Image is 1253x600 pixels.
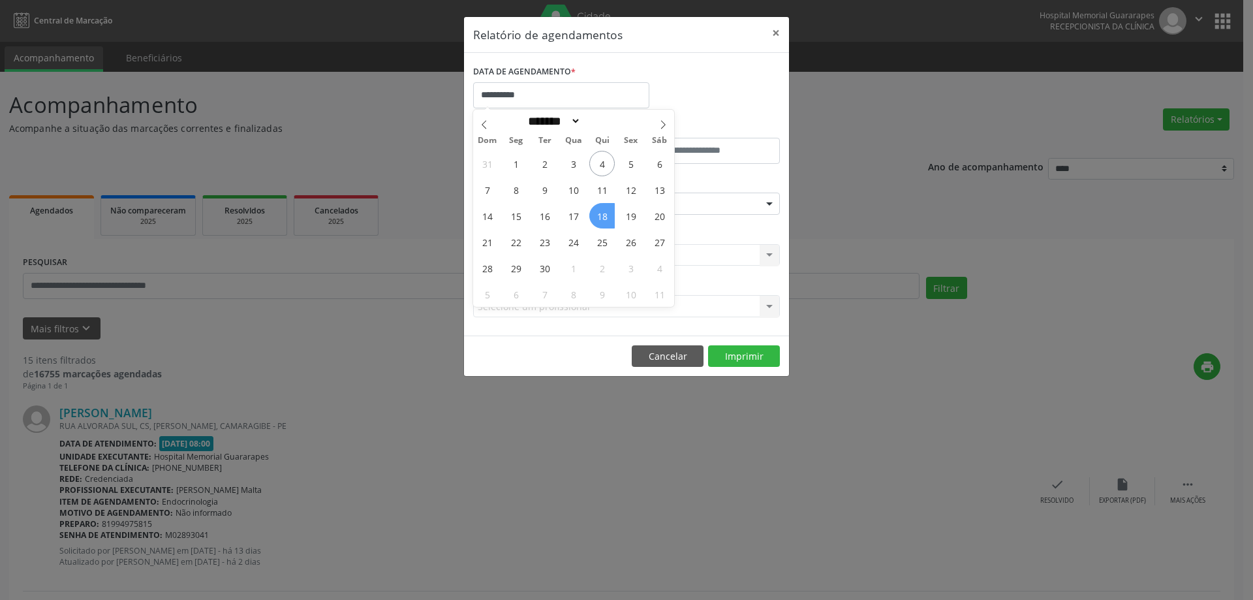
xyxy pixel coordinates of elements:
[630,118,780,138] label: ATÉ
[589,281,615,307] span: Outubro 9, 2025
[561,281,586,307] span: Outubro 8, 2025
[561,177,586,202] span: Setembro 10, 2025
[474,151,500,176] span: Agosto 31, 2025
[502,136,531,145] span: Seg
[647,229,672,255] span: Setembro 27, 2025
[473,26,623,43] h5: Relatório de agendamentos
[474,203,500,229] span: Setembro 14, 2025
[617,136,645,145] span: Sex
[647,177,672,202] span: Setembro 13, 2025
[532,151,557,176] span: Setembro 2, 2025
[531,136,559,145] span: Ter
[589,177,615,202] span: Setembro 11, 2025
[561,255,586,281] span: Outubro 1, 2025
[618,255,643,281] span: Outubro 3, 2025
[708,345,780,368] button: Imprimir
[647,281,672,307] span: Outubro 11, 2025
[532,255,557,281] span: Setembro 30, 2025
[561,229,586,255] span: Setembro 24, 2025
[503,203,529,229] span: Setembro 15, 2025
[473,136,502,145] span: Dom
[618,203,643,229] span: Setembro 19, 2025
[532,229,557,255] span: Setembro 23, 2025
[474,229,500,255] span: Setembro 21, 2025
[503,281,529,307] span: Outubro 6, 2025
[632,345,704,368] button: Cancelar
[503,177,529,202] span: Setembro 8, 2025
[589,229,615,255] span: Setembro 25, 2025
[618,281,643,307] span: Outubro 10, 2025
[588,136,617,145] span: Qui
[474,177,500,202] span: Setembro 7, 2025
[581,114,624,128] input: Year
[503,151,529,176] span: Setembro 1, 2025
[618,151,643,176] span: Setembro 5, 2025
[589,203,615,229] span: Setembro 18, 2025
[561,151,586,176] span: Setembro 3, 2025
[473,62,576,82] label: DATA DE AGENDAMENTO
[647,255,672,281] span: Outubro 4, 2025
[474,281,500,307] span: Outubro 5, 2025
[503,255,529,281] span: Setembro 29, 2025
[647,151,672,176] span: Setembro 6, 2025
[559,136,588,145] span: Qua
[532,203,557,229] span: Setembro 16, 2025
[474,255,500,281] span: Setembro 28, 2025
[763,17,789,49] button: Close
[532,281,557,307] span: Outubro 7, 2025
[561,203,586,229] span: Setembro 17, 2025
[645,136,674,145] span: Sáb
[523,114,581,128] select: Month
[589,255,615,281] span: Outubro 2, 2025
[647,203,672,229] span: Setembro 20, 2025
[589,151,615,176] span: Setembro 4, 2025
[618,229,643,255] span: Setembro 26, 2025
[503,229,529,255] span: Setembro 22, 2025
[618,177,643,202] span: Setembro 12, 2025
[532,177,557,202] span: Setembro 9, 2025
